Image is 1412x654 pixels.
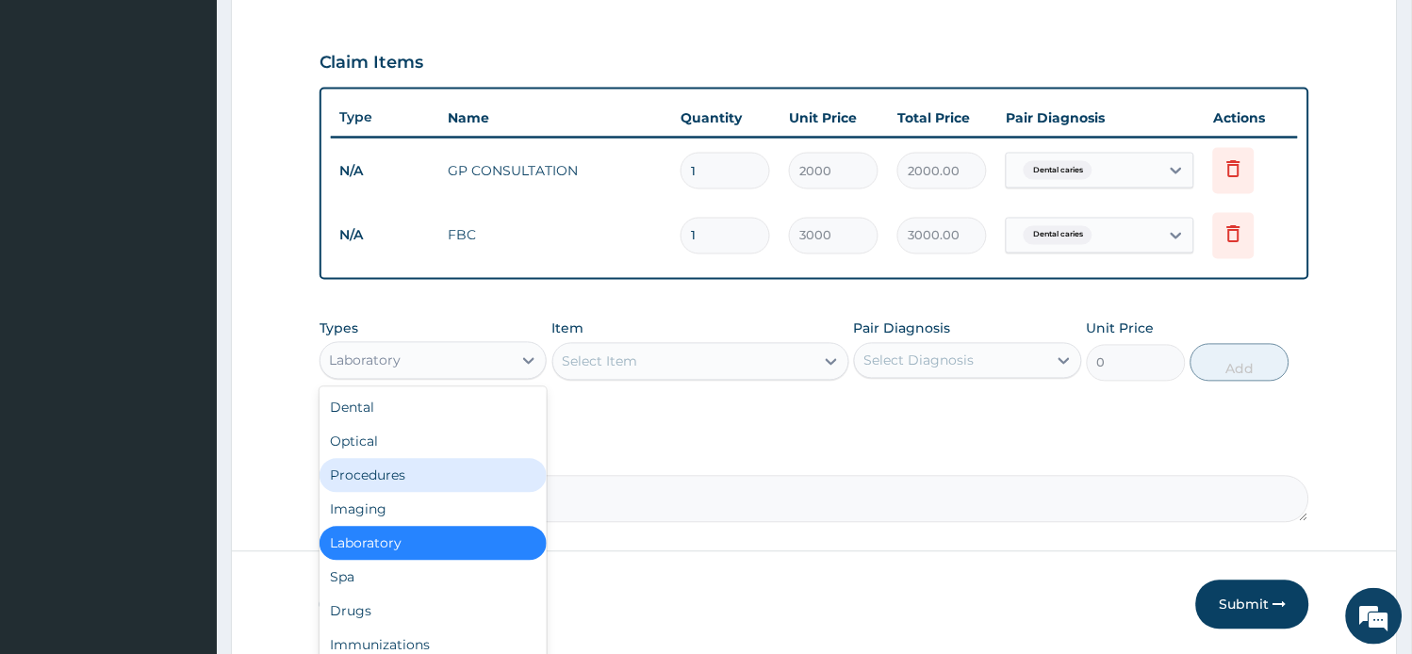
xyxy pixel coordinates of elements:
[1204,99,1298,137] th: Actions
[552,319,584,338] label: Item
[1024,226,1092,245] span: Dental caries
[320,459,548,493] div: Procedures
[98,106,317,130] div: Chat with us now
[439,152,672,189] td: GP CONSULTATION
[320,425,548,459] div: Optical
[996,99,1204,137] th: Pair Diagnosis
[1196,580,1309,629] button: Submit
[320,493,548,527] div: Imaging
[320,53,424,74] h3: Claim Items
[864,352,975,370] div: Select Diagnosis
[320,391,548,425] div: Dental
[320,321,359,337] label: Types
[331,154,439,188] td: N/A
[331,219,439,253] td: N/A
[331,100,439,135] th: Type
[320,450,1310,466] label: Comment
[439,99,672,137] th: Name
[320,527,548,561] div: Laboratory
[888,99,996,137] th: Total Price
[671,99,780,137] th: Quantity
[1190,344,1289,382] button: Add
[1024,161,1092,180] span: Dental caries
[35,94,76,141] img: d_794563401_company_1708531726252_794563401
[109,203,260,393] span: We're online!
[780,99,888,137] th: Unit Price
[563,352,638,371] div: Select Item
[1087,319,1155,338] label: Unit Price
[330,352,402,370] div: Laboratory
[9,446,359,512] textarea: Type your message and hit 'Enter'
[320,595,548,629] div: Drugs
[320,561,548,595] div: Spa
[439,217,672,254] td: FBC
[854,319,951,338] label: Pair Diagnosis
[309,9,354,55] div: Minimize live chat window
